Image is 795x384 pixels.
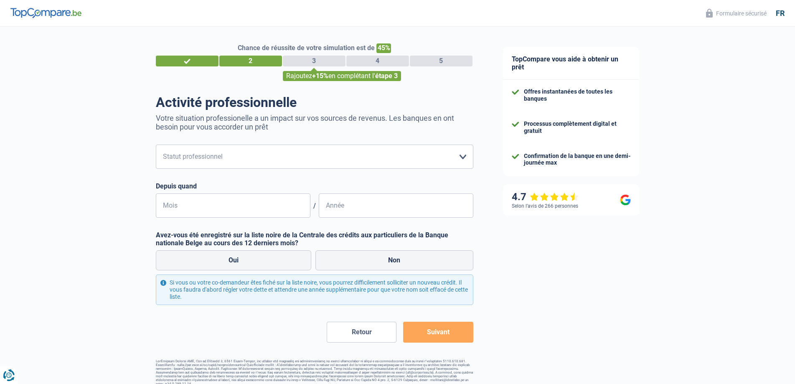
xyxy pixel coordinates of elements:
[219,56,282,66] div: 2
[701,6,772,20] button: Formulaire sécurisé
[10,8,81,18] img: TopCompare Logo
[512,203,578,209] div: Selon l’avis de 266 personnes
[310,202,319,210] span: /
[156,114,473,131] p: Votre situation professionelle a un impact sur vos sources de revenus. Les banques en ont besoin ...
[327,322,396,343] button: Retour
[312,72,328,80] span: +15%
[524,153,631,167] div: Confirmation de la banque en une demi-journée max
[410,56,472,66] div: 5
[238,44,375,52] span: Chance de réussite de votre simulation est de
[346,56,409,66] div: 4
[319,193,473,218] input: AAAA
[403,322,473,343] button: Suivant
[776,9,785,18] div: fr
[375,72,398,80] span: étape 3
[376,43,391,53] span: 45%
[524,120,631,135] div: Processus complètement digital et gratuit
[315,250,473,270] label: Non
[283,71,401,81] div: Rajoutez en complétant l'
[524,88,631,102] div: Offres instantanées de toutes les banques
[156,94,473,110] h1: Activité professionnelle
[503,47,639,80] div: TopCompare vous aide à obtenir un prêt
[156,250,312,270] label: Oui
[512,191,579,203] div: 4.7
[156,182,473,190] label: Depuis quand
[156,193,310,218] input: MM
[156,275,473,305] div: Si vous ou votre co-demandeur êtes fiché sur la liste noire, vous pourrez difficilement sollicite...
[283,56,345,66] div: 3
[156,56,218,66] div: 1
[156,231,473,247] label: Avez-vous été enregistré sur la liste noire de la Centrale des crédits aux particuliers de la Ban...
